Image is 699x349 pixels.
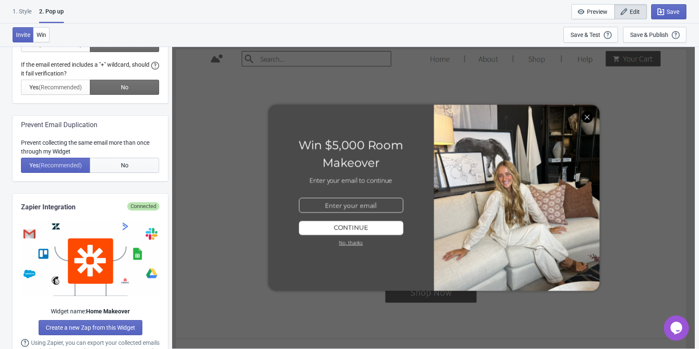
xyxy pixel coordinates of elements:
div: Zapier Integration [21,202,160,212]
div: Prevent collecting the same email more than once through my Widget [21,138,160,156]
img: zapier-3.svg [21,221,160,296]
span: (Recommended) [39,162,82,169]
button: Save & Test [563,27,618,43]
div: Widget name: [21,307,160,316]
button: Save [651,4,686,19]
button: Win [33,27,50,42]
button: Preview [571,4,615,19]
div: Save & Publish [630,31,668,38]
div: Connected [127,202,160,211]
div: Prevent Email Duplication [21,120,160,130]
span: Create a new Zap from this Widget [46,324,135,331]
a: Create a new Zap from this Widget [39,320,142,335]
iframe: chat widget [664,315,691,341]
div: Save & Test [571,31,600,38]
span: Preview [587,8,607,15]
div: 2. Pop up [39,7,64,23]
button: Edit [614,4,647,19]
span: Win [37,31,46,38]
button: Invite [13,27,34,42]
button: Save & Publish [623,27,686,43]
button: Yes(Recommended) [21,158,90,173]
span: Invite [16,31,30,38]
button: No [90,158,159,173]
span: Yes [29,162,82,169]
strong: Home Makeover [86,308,130,315]
span: Save [667,8,679,15]
span: No [121,162,128,169]
span: Edit [630,8,640,15]
div: 1 . Style [13,7,31,22]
